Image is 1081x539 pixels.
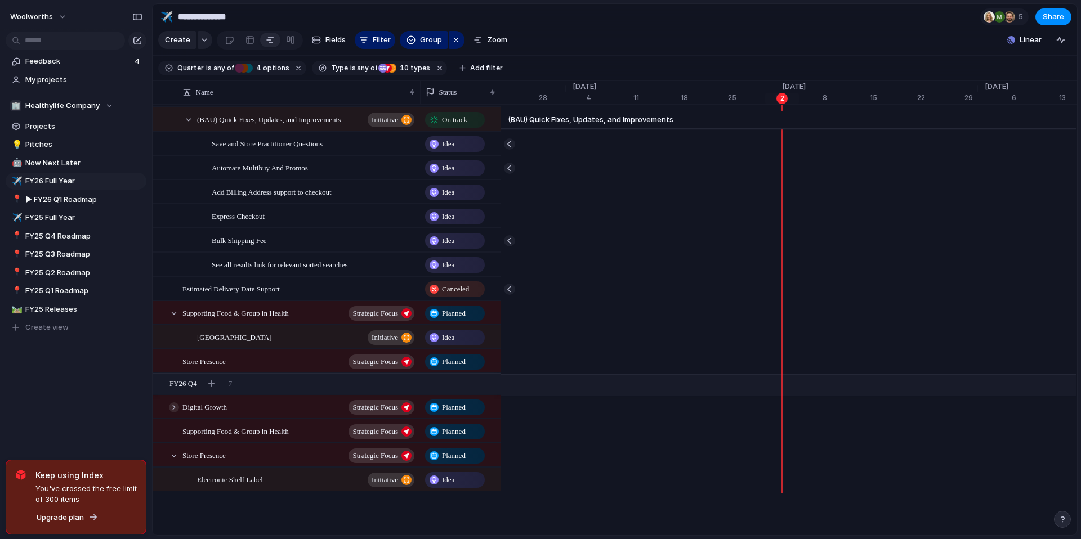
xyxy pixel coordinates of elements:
[229,378,233,389] span: 7
[442,474,454,486] span: Idea
[182,448,226,461] span: Store Presence
[25,100,100,111] span: Healthylife Company
[350,63,356,73] span: is
[12,285,20,298] div: 📍
[6,301,146,318] a: 🛤️FY25 Releases
[396,63,430,73] span: types
[352,354,398,370] span: Strategic Focus
[823,93,870,103] div: 8
[165,34,190,46] span: Create
[368,473,414,487] button: initiative
[177,63,204,73] span: Quarter
[212,161,308,174] span: Automate Multibuy And Promos
[197,113,341,125] span: (BAU) Quick Fixes, Updates, and Improvements
[206,63,212,73] span: is
[352,399,398,415] span: Strategic Focus
[442,163,454,174] span: Idea
[775,81,812,92] span: [DATE]
[197,473,263,486] span: Electronic Shelf Label
[487,34,507,46] span: Zoom
[356,63,378,73] span: any of
[10,267,21,279] button: 📍
[197,330,272,343] span: [GEOGRAPHIC_DATA]
[6,282,146,299] a: 📍FY25 Q1 Roadmap
[12,193,20,206] div: 📍
[372,330,398,345] span: initiative
[372,112,398,128] span: initiative
[10,176,21,187] button: ✈️
[25,212,142,223] span: FY25 Full Year
[25,267,142,279] span: FY25 Q2 Roadmap
[442,356,466,367] span: Planned
[25,322,69,333] span: Create view
[25,285,142,297] span: FY25 Q1 Roadmap
[10,249,21,260] button: 📍
[25,194,142,205] span: ▶︎ FY26 Q1 Roadmap
[964,93,978,103] div: 29
[442,187,454,198] span: Idea
[12,230,20,242] div: 📍
[25,158,142,169] span: Now Next Later
[442,211,454,222] span: Idea
[6,191,146,208] div: 📍▶︎ FY26 Q1 Roadmap
[182,354,226,367] span: Store Presence
[12,138,20,151] div: 💡
[10,304,21,315] button: 🛤️
[35,469,137,481] span: Keep using Index
[25,139,142,150] span: Pitches
[6,264,146,281] a: 📍FY25 Q2 Roadmap
[1020,34,1042,46] span: Linear
[539,93,566,103] div: 28
[182,424,289,437] span: Supporting Food & Group in Health
[1012,93,1059,103] div: 6
[870,93,917,103] div: 15
[212,137,323,150] span: Save and Store Practitioner Questions
[10,231,21,242] button: 📍
[442,308,466,319] span: Planned
[349,424,414,439] button: Strategic Focus
[442,114,467,125] span: On track
[12,248,20,261] div: 📍
[420,34,442,46] span: Group
[204,62,236,74] button: isany of
[442,284,469,295] span: Canceled
[12,303,20,316] div: 🛤️
[728,93,775,103] div: 25
[10,100,21,111] div: 🏢
[10,11,53,23] span: woolworths
[1043,11,1064,23] span: Share
[12,266,20,279] div: 📍
[25,304,142,315] span: FY25 Releases
[373,34,391,46] span: Filter
[212,233,267,246] span: Bulk Shipping Fee
[368,330,414,345] button: initiative
[352,424,398,439] span: Strategic Focus
[158,8,176,26] button: ✈️
[681,93,728,103] div: 18
[25,176,142,187] span: FY26 Full Year
[5,8,73,26] button: woolworths
[10,194,21,205] button: 📍
[349,448,414,463] button: Strategic Focus
[212,185,332,198] span: Add Billing Address support to checkout
[6,246,146,263] div: 📍FY25 Q3 Roadmap
[396,64,410,72] span: 10
[1003,32,1046,48] button: Linear
[775,93,823,103] div: 1
[917,93,964,103] div: 22
[33,510,101,525] button: Upgrade plan
[349,400,414,415] button: Strategic Focus
[378,62,432,74] button: 10 types
[6,209,146,226] a: ✈️FY25 Full Year
[6,173,146,190] a: ✈️FY26 Full Year
[6,118,146,135] a: Projects
[442,138,454,150] span: Idea
[331,63,348,73] span: Type
[253,64,263,72] span: 4
[442,450,466,461] span: Planned
[442,332,454,343] span: Idea
[470,63,503,73] span: Add filter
